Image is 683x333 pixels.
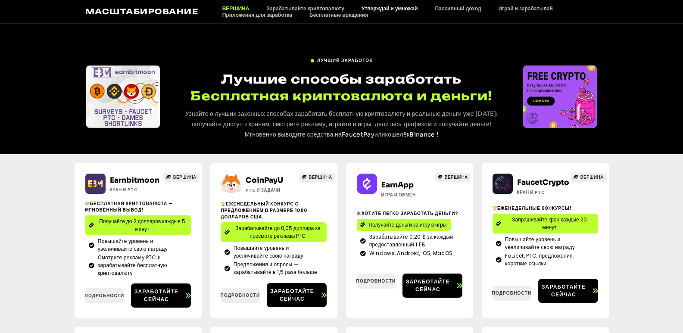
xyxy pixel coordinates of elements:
[357,274,396,289] a: Подробности
[267,283,327,307] a: Заработайте сейчас
[221,202,225,206] img: 🏆
[357,219,452,231] a: Получайте деньги за игру в игры!
[235,224,320,240] font: Зарабатывайте до 0,05 доллара за просмотр рекламы PTC
[222,5,249,12] font: ВЕРШИНА
[362,210,459,217] font: Хотите легко заработать деньги?
[214,12,301,18] a: Приложения для заработка
[85,293,125,299] font: Подробности
[512,216,587,231] font: Запрашивайте кран каждые 20 минут
[445,174,468,181] font: ВЕРШИНА
[435,5,481,12] font: Пассивный доход
[221,222,327,242] a: Зарабатывайте до 0,05 доллара за просмотр рекламы PTC
[85,201,90,205] img: 💸
[505,252,574,267] font: Faucet, PTC, предложения, короткие ссылки
[499,5,553,12] font: Играй и зарабатывай
[134,288,178,303] font: Заработайте сейчас
[85,7,199,16] a: Масштабирование
[214,5,598,18] nav: Меню
[98,237,168,252] font: Повышайте уровень и увеличивайте свою награду
[86,65,160,128] div: Слайды
[374,131,385,138] font: или
[234,244,303,259] font: Повышайте уровень и увеличивайте свою награду
[266,5,344,12] font: Зарабатывайте криптовалюту
[85,215,191,235] a: Получайте до 2 долларов каждые 5 минут
[185,110,498,138] font: Узнайте о лучших законных способах заработать бесплатную криптовалюту и реальные деньги уже [DATE...
[214,5,258,12] a: ВЕРШИНА
[369,221,448,228] font: Получайте деньги за игру в игры!
[85,200,174,213] font: Бесплатная криптовалюта — мгновенный вывод!
[301,12,377,18] a: Бесплатные вращения
[234,261,317,276] font: Предложения и опросы — зарабатывайте в 1,5 раза больше
[357,211,361,215] img: 🎉
[369,233,453,248] font: Зарабатывайте 0,20 $ за каждый предоставленный 1 ГБ
[385,131,410,138] font: кошелёк
[517,178,569,187] a: FaucetCrypto
[356,278,396,284] font: Подробности
[381,192,416,198] font: Игра и обмен
[497,205,572,212] font: Еженедельные конкурсы!
[221,201,307,220] font: Еженедельный конкурс с предложением в размере 1000 долларов США
[246,187,281,193] font: ptc и задачи
[110,176,159,185] a: Earnbitmoon
[490,5,561,12] a: Играй и зарабатывай
[406,278,450,293] font: Заработайте сейчас
[317,58,373,63] font: Лучший заработок
[571,173,606,182] a: ВЕРШИНА
[493,286,531,301] a: Подробности
[222,12,292,18] font: Приложения для заработка
[246,176,283,185] a: CoinPayU
[173,174,196,181] font: ВЕРШИНА
[258,5,353,12] a: Зарабатывайте криптовалюту
[342,131,374,138] a: FaucetPay
[517,189,545,196] font: Кран и PTC
[309,12,368,18] font: Бесплатные вращения
[426,5,490,12] a: Пассивный доход
[131,283,191,308] a: Заработайте сейчас
[85,288,124,303] a: Подробности
[505,236,575,251] font: Повышайте уровень и увеличивайте свою награду
[493,206,497,210] img: 🏆
[409,131,438,138] a: Binance !
[580,174,604,181] font: ВЕРШИНА
[98,254,167,277] font: Смотрите рекламу PTC и зарабатывайте бесплатную криптовалюту
[99,218,185,233] font: Получайте до 2 долларов каждые 5 минут
[309,174,332,181] font: ВЕРШИНА
[270,287,314,302] font: Заработайте сейчас
[538,279,598,303] a: Заработайте сейчас
[435,173,471,182] a: ВЕРШИНА
[369,249,452,257] font: Windows, Android, iOS, MacOS
[110,187,138,193] font: Кран и PTC
[402,274,462,298] a: Заработайте сейчас
[190,88,492,103] font: Бесплатная криптовалюта и деньги!
[221,288,260,303] a: Подробности
[310,54,373,64] a: Лучший заработок
[492,290,532,296] font: Подробности
[221,292,260,299] font: Подробности
[221,72,462,87] font: Лучшие способы заработать
[542,283,586,298] font: Заработайте сейчас
[353,5,426,12] a: Утверждай и умножай
[493,214,598,233] a: Запрашивайте кран каждые 20 минут
[362,5,418,12] font: Утверждай и умножай
[163,173,199,182] a: ВЕРШИНА
[299,173,335,182] a: ВЕРШИНА
[381,181,414,190] a: EarnApp
[523,65,597,128] div: Слайды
